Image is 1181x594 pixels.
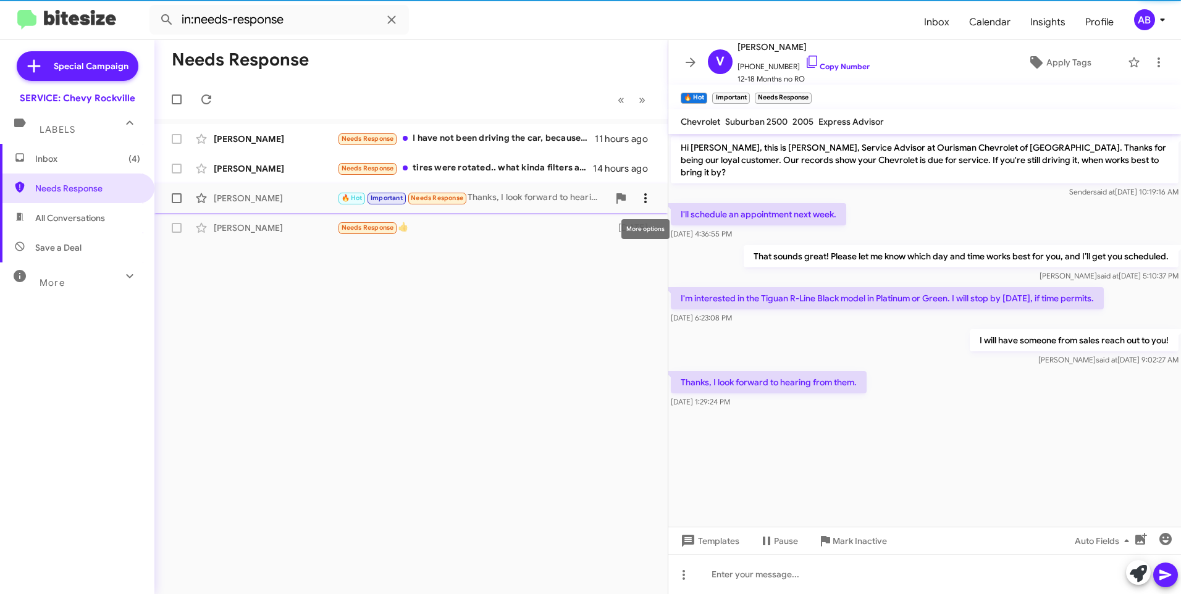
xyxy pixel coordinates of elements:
a: Profile [1075,4,1124,40]
button: Next [631,87,653,112]
span: Express Advisor [818,116,884,127]
span: [PERSON_NAME] [DATE] 9:02:27 AM [1038,355,1179,364]
span: Needs Response [342,224,394,232]
div: 14 hours ago [593,162,658,175]
span: [DATE] 1:29:24 PM [671,397,730,406]
button: Apply Tags [996,51,1122,73]
span: said at [1093,187,1115,196]
span: [PHONE_NUMBER] [738,54,870,73]
p: I will have someone from sales reach out to you! [970,329,1179,351]
span: All Conversations [35,212,105,224]
button: Templates [668,530,749,552]
p: Thanks, I look forward to hearing from them. [671,371,867,393]
span: Labels [40,124,75,135]
div: I have not been driving the car, because I have been working. I only have 2,800. Miles. [337,132,595,146]
button: Mark Inactive [808,530,897,552]
span: Apply Tags [1046,51,1091,73]
small: 🔥 Hot [681,93,707,104]
span: Save a Deal [35,241,82,254]
span: Needs Response [411,194,463,202]
a: Special Campaign [17,51,138,81]
span: [PERSON_NAME] [DATE] 5:10:37 PM [1040,271,1179,280]
nav: Page navigation example [611,87,653,112]
div: Thanks, I look forward to hearing from them. [337,191,608,205]
a: Insights [1020,4,1075,40]
div: AB [1134,9,1155,30]
span: Needs Response [342,164,394,172]
span: 🔥 Hot [342,194,363,202]
h1: Needs Response [172,50,309,70]
div: 11 hours ago [595,133,658,145]
span: V [716,52,725,72]
input: Search [149,5,409,35]
div: SERVICE: Chevy Rockville [20,92,135,104]
span: Chevrolet [681,116,720,127]
span: Special Campaign [54,60,128,72]
span: Needs Response [35,182,140,195]
span: More [40,277,65,288]
span: Inbox [35,153,140,165]
a: Inbox [914,4,959,40]
div: tires were rotated.. what kinda filters are needed? [337,161,593,175]
span: said at [1097,271,1119,280]
span: « [618,92,624,107]
span: [PERSON_NAME] [738,40,870,54]
span: Needs Response [342,135,394,143]
small: Needs Response [755,93,812,104]
div: More options [621,219,670,239]
p: Hi [PERSON_NAME], this is [PERSON_NAME], Service Advisor at Ourisman Chevrolet of [GEOGRAPHIC_DAT... [671,136,1179,183]
p: That sounds great! Please let me know which day and time works best for you, and I’ll get you sch... [744,245,1179,267]
span: Pause [774,530,798,552]
span: [DATE] 6:23:08 PM [671,313,732,322]
span: [DATE] 4:36:55 PM [671,229,732,238]
div: [PERSON_NAME] [214,162,337,175]
span: Auto Fields [1075,530,1134,552]
p: I'll schedule an appointment next week. [671,203,846,225]
span: 2005 [792,116,813,127]
span: Templates [678,530,739,552]
div: [PERSON_NAME] [214,192,337,204]
p: I'm interested in the Tiguan R-Line Black model in Platinum or Green. I will stop by [DATE], if t... [671,287,1104,309]
div: [PERSON_NAME] [214,222,337,234]
button: Previous [610,87,632,112]
span: said at [1096,355,1117,364]
a: Copy Number [805,62,870,71]
button: AB [1124,9,1167,30]
div: [PERSON_NAME] [214,133,337,145]
button: Pause [749,530,808,552]
a: Calendar [959,4,1020,40]
span: (4) [128,153,140,165]
span: Sender [DATE] 10:19:16 AM [1069,187,1179,196]
span: Suburban 2500 [725,116,788,127]
span: Mark Inactive [833,530,887,552]
small: Important [712,93,749,104]
span: Important [371,194,403,202]
span: » [639,92,645,107]
span: 12-18 Months no RO [738,73,870,85]
button: Auto Fields [1065,530,1144,552]
div: 👍 [337,220,613,235]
